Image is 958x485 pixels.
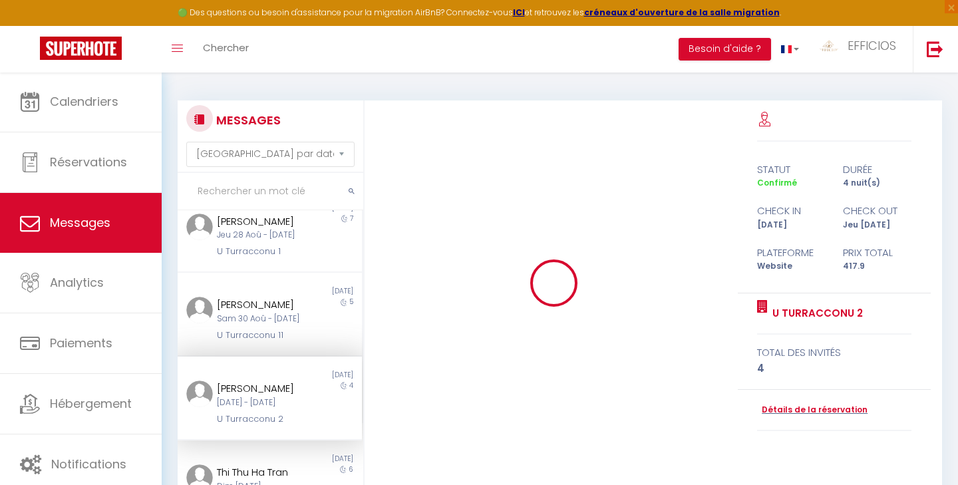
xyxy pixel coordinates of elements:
[51,456,126,472] span: Notifications
[757,361,911,377] div: 4
[50,214,110,231] span: Messages
[834,177,920,190] div: 4 nuit(s)
[186,297,213,323] img: ...
[11,5,51,45] button: Ouvrir le widget de chat LiveChat
[178,173,363,210] input: Rechercher un mot clé
[679,38,771,61] button: Besoin d'aide ?
[203,41,249,55] span: Chercher
[748,245,834,261] div: Plateforme
[513,7,525,18] a: ICI
[50,274,104,291] span: Analytics
[50,395,132,412] span: Hébergement
[848,37,896,54] span: EFFICIOS
[186,214,213,240] img: ...
[217,381,307,397] div: [PERSON_NAME]
[217,297,307,313] div: [PERSON_NAME]
[349,464,353,474] span: 6
[768,305,863,321] a: U Turracconu 2
[269,370,361,381] div: [DATE]
[193,26,259,73] a: Chercher
[186,381,213,407] img: ...
[217,464,307,480] div: Thi Thu Ha Tran
[748,260,834,273] div: Website
[748,203,834,219] div: check in
[809,26,913,73] a: ... EFFICIOS
[50,335,112,351] span: Paiements
[757,177,797,188] span: Confirmé
[819,41,839,51] img: ...
[834,245,920,261] div: Prix total
[217,412,307,426] div: U Turracconu 2
[757,404,868,416] a: Détails de la réservation
[350,214,353,224] span: 7
[349,381,353,391] span: 4
[217,245,307,258] div: U Turracconu 1
[757,345,911,361] div: total des invités
[50,154,127,170] span: Réservations
[217,397,307,409] div: [DATE] - [DATE]
[834,203,920,219] div: check out
[40,37,122,60] img: Super Booking
[217,214,307,230] div: [PERSON_NAME]
[748,219,834,232] div: [DATE]
[50,93,118,110] span: Calendriers
[834,219,920,232] div: Jeu [DATE]
[213,105,281,135] h3: MESSAGES
[217,313,307,325] div: Sam 30 Aoû - [DATE]
[269,286,361,297] div: [DATE]
[269,454,361,464] div: [DATE]
[748,162,834,178] div: statut
[834,260,920,273] div: 417.9
[217,229,307,242] div: Jeu 28 Aoû - [DATE]
[349,297,353,307] span: 5
[834,162,920,178] div: durée
[927,41,943,57] img: logout
[584,7,780,18] a: créneaux d'ouverture de la salle migration
[217,329,307,342] div: U Turracconu 11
